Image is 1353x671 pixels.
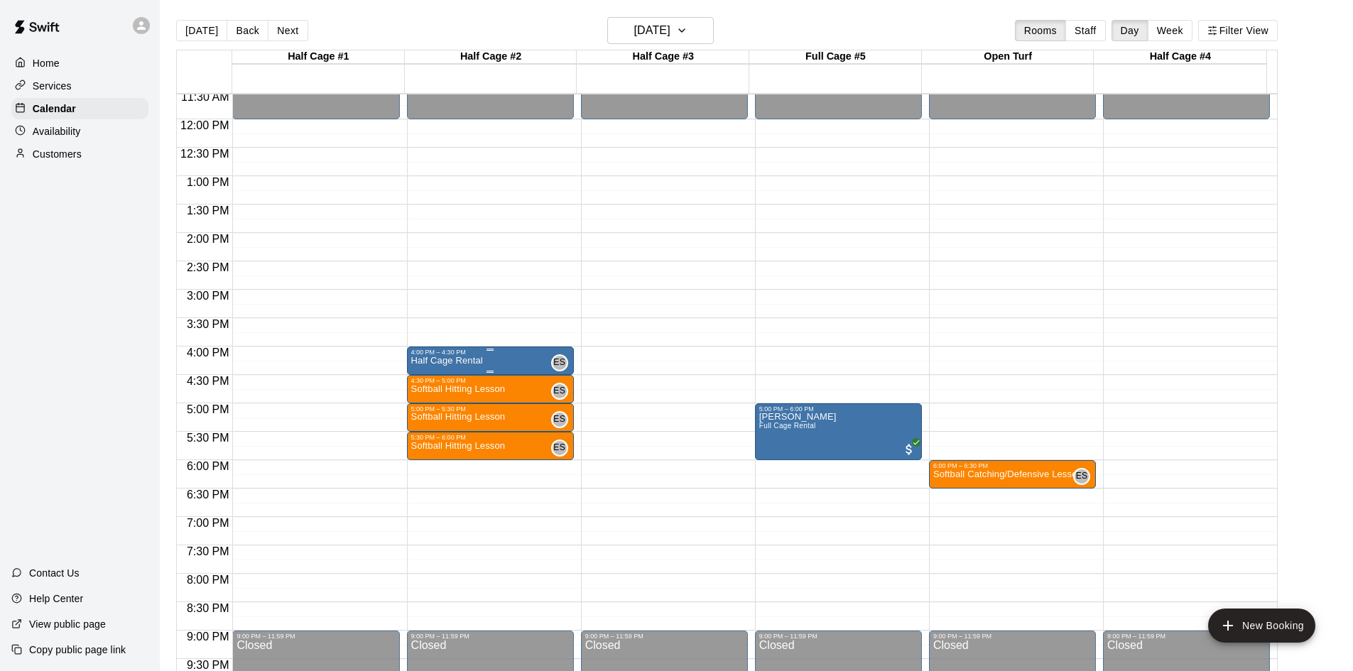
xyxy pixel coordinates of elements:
span: 8:00 PM [183,574,233,586]
button: Day [1112,20,1148,41]
button: Next [268,20,308,41]
div: Erica Scales [551,383,568,400]
div: Erica Scales [551,354,568,371]
div: 4:00 PM – 4:30 PM [411,349,570,356]
span: 4:30 PM [183,375,233,387]
span: 1:30 PM [183,204,233,217]
div: Erica Scales [551,411,568,428]
div: Half Cage #3 [577,50,749,64]
span: 5:30 PM [183,432,233,444]
span: All customers have paid [902,442,916,457]
div: 9:00 PM – 11:59 PM [237,633,395,640]
div: 4:30 PM – 5:00 PM: Softball Hitting Lesson [407,375,574,403]
button: [DATE] [176,20,227,41]
div: 5:00 PM – 6:00 PM [759,405,918,413]
p: Home [33,56,60,70]
span: 5:00 PM [183,403,233,415]
span: 9:00 PM [183,631,233,643]
span: 4:00 PM [183,347,233,359]
div: 9:00 PM – 11:59 PM [1107,633,1266,640]
div: 9:00 PM – 11:59 PM [759,633,918,640]
span: 2:00 PM [183,233,233,245]
span: ES [553,413,565,427]
p: Copy public page link [29,643,126,657]
span: 12:00 PM [177,119,232,131]
div: Erica Scales [1073,468,1090,485]
span: ES [553,384,565,398]
span: Erica Scales [557,354,568,371]
span: ES [553,356,565,370]
h6: [DATE] [634,21,670,40]
p: View public page [29,617,106,631]
span: ES [1076,469,1088,484]
span: 6:00 PM [183,460,233,472]
div: 9:00 PM – 11:59 PM [933,633,1092,640]
div: Erica Scales [551,440,568,457]
a: Customers [11,143,148,165]
a: Availability [11,121,148,142]
span: 12:30 PM [177,148,232,160]
span: 11:30 AM [178,91,233,103]
span: 6:30 PM [183,489,233,501]
a: Services [11,75,148,97]
p: Help Center [29,591,83,606]
span: 7:00 PM [183,517,233,529]
div: Half Cage #2 [405,50,577,64]
div: Half Cage #4 [1094,50,1266,64]
a: Calendar [11,98,148,119]
div: 9:00 PM – 11:59 PM [585,633,744,640]
div: Full Cage #5 [749,50,922,64]
button: Staff [1065,20,1106,41]
div: 6:00 PM – 6:30 PM: Softball Catching/Defensive Lesson [929,460,1096,489]
div: 4:00 PM – 4:30 PM: Half Cage Rental [407,347,574,375]
div: 9:00 PM – 11:59 PM [411,633,570,640]
div: 5:30 PM – 6:00 PM: Softball Hitting Lesson [407,432,574,460]
p: Availability [33,124,81,138]
div: Half Cage #1 [232,50,405,64]
div: 5:30 PM – 6:00 PM [411,434,570,441]
span: 3:30 PM [183,318,233,330]
button: add [1208,609,1315,643]
span: ES [553,441,565,455]
p: Services [33,79,72,93]
button: Back [227,20,268,41]
button: Rooms [1015,20,1066,41]
a: Home [11,53,148,74]
span: 3:00 PM [183,290,233,302]
button: Week [1148,20,1192,41]
div: 5:00 PM – 5:30 PM: Softball Hitting Lesson [407,403,574,432]
p: Calendar [33,102,76,116]
div: 5:00 PM – 6:00 PM: Abhishek Mandlik [755,403,922,460]
div: Open Turf [922,50,1094,64]
span: 9:30 PM [183,659,233,671]
p: Contact Us [29,566,80,580]
p: Customers [33,147,82,161]
button: Filter View [1198,20,1278,41]
span: 2:30 PM [183,261,233,273]
span: 1:00 PM [183,176,233,188]
button: [DATE] [607,17,714,44]
div: 4:30 PM – 5:00 PM [411,377,570,384]
div: 6:00 PM – 6:30 PM [933,462,1092,469]
span: Erica Scales [557,383,568,400]
span: 7:30 PM [183,545,233,557]
span: 8:30 PM [183,602,233,614]
div: 5:00 PM – 5:30 PM [411,405,570,413]
span: Erica Scales [1079,468,1090,485]
span: Full Cage Rental [759,422,816,430]
span: Erica Scales [557,440,568,457]
span: Erica Scales [557,411,568,428]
